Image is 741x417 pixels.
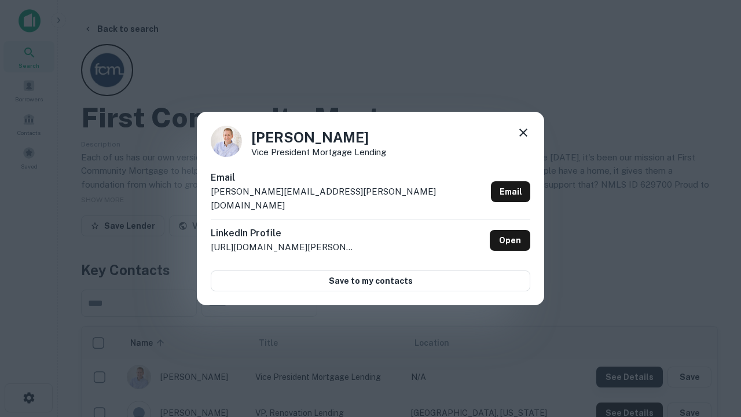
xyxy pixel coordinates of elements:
img: 1520878720083 [211,126,242,157]
button: Save to my contacts [211,270,530,291]
p: [PERSON_NAME][EMAIL_ADDRESS][PERSON_NAME][DOMAIN_NAME] [211,185,486,212]
h6: Email [211,171,486,185]
p: [URL][DOMAIN_NAME][PERSON_NAME] [211,240,355,254]
a: Open [490,230,530,251]
iframe: Chat Widget [683,287,741,343]
h6: LinkedIn Profile [211,226,355,240]
p: Vice President Mortgage Lending [251,148,386,156]
a: Email [491,181,530,202]
h4: [PERSON_NAME] [251,127,386,148]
